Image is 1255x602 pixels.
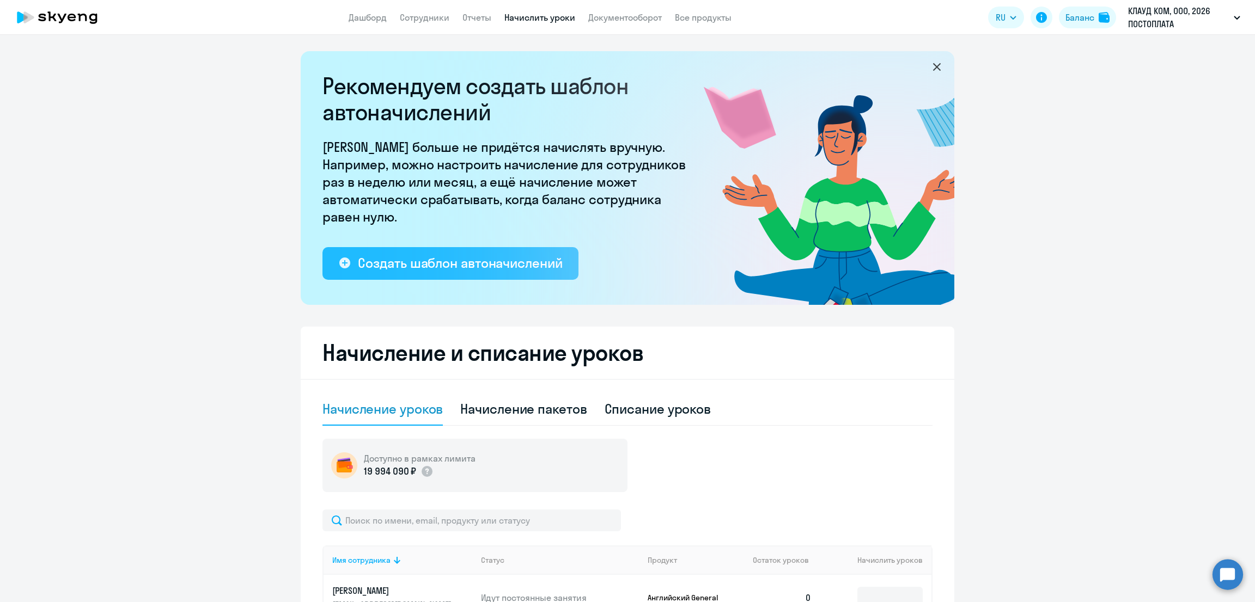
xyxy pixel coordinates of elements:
div: Статус [481,555,639,565]
button: Балансbalance [1059,7,1116,28]
a: Начислить уроки [504,12,575,23]
span: RU [996,11,1006,24]
div: Статус [481,555,504,565]
input: Поиск по имени, email, продукту или статусу [322,509,621,531]
img: balance [1099,12,1110,23]
div: Баланс [1065,11,1094,24]
span: Остаток уроков [753,555,809,565]
p: [PERSON_NAME] [332,585,454,597]
a: Документооборот [588,12,662,23]
h2: Начисление и списание уроков [322,340,933,366]
button: Создать шаблон автоначислений [322,247,578,280]
button: RU [988,7,1024,28]
div: Имя сотрудника [332,555,472,565]
div: Создать шаблон автоначислений [358,254,562,272]
div: Имя сотрудника [332,555,391,565]
p: [PERSON_NAME] больше не придётся начислять вручную. Например, можно настроить начисление для сотр... [322,138,693,225]
p: КЛАУД КОМ, ООО, 2026 ПОСТОПЛАТА [1128,4,1229,30]
a: Отчеты [462,12,491,23]
a: Сотрудники [400,12,449,23]
img: wallet-circle.png [331,452,357,478]
div: Начисление уроков [322,400,443,417]
div: Начисление пакетов [460,400,587,417]
h5: Доступно в рамках лимита [364,452,476,464]
button: КЛАУД КОМ, ООО, 2026 ПОСТОПЛАТА [1123,4,1246,30]
th: Начислить уроков [820,545,931,575]
a: Все продукты [675,12,732,23]
div: Остаток уроков [753,555,820,565]
p: 19 994 090 ₽ [364,464,416,478]
div: Списание уроков [605,400,711,417]
h2: Рекомендуем создать шаблон автоначислений [322,73,693,125]
a: Дашборд [349,12,387,23]
div: Продукт [648,555,677,565]
div: Продукт [648,555,745,565]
